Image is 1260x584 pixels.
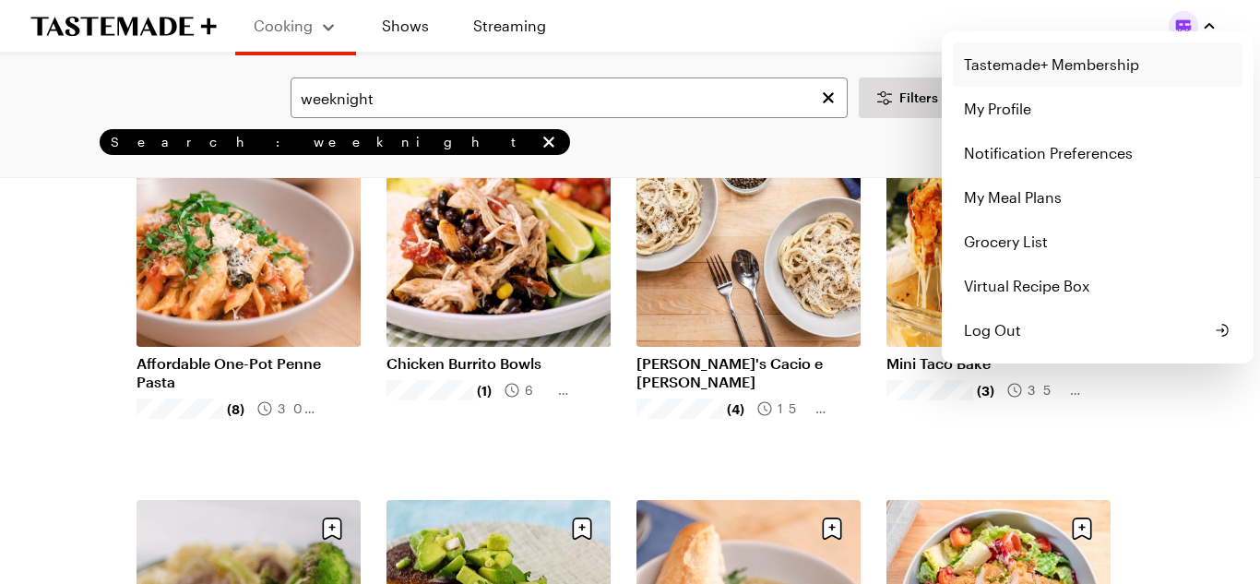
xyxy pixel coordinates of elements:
button: Profile picture [1169,11,1217,41]
a: Tastemade+ Membership [953,42,1242,87]
a: Virtual Recipe Box [953,264,1242,308]
span: Log Out [964,319,1021,341]
a: My Meal Plans [953,175,1242,220]
a: Notification Preferences [953,131,1242,175]
img: Profile picture [1169,11,1198,41]
a: Grocery List [953,220,1242,264]
div: Profile picture [942,31,1254,364]
a: My Profile [953,87,1242,131]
